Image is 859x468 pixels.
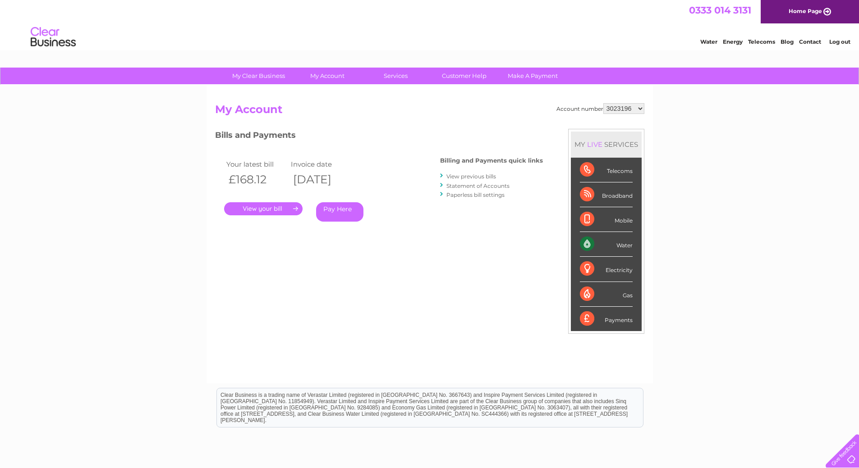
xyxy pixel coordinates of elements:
[446,182,510,189] a: Statement of Accounts
[224,202,303,215] a: .
[781,38,794,45] a: Blog
[571,132,642,157] div: MY SERVICES
[446,191,505,198] a: Paperless bill settings
[580,232,633,257] div: Water
[829,38,850,45] a: Log out
[580,307,633,331] div: Payments
[224,170,289,189] th: £168.12
[585,140,604,149] div: LIVE
[723,38,743,45] a: Energy
[556,103,644,114] div: Account number
[496,68,570,84] a: Make A Payment
[580,207,633,232] div: Mobile
[289,170,354,189] th: [DATE]
[217,5,643,44] div: Clear Business is a trading name of Verastar Limited (registered in [GEOGRAPHIC_DATA] No. 3667643...
[215,129,543,145] h3: Bills and Payments
[215,103,644,120] h2: My Account
[221,68,296,84] a: My Clear Business
[799,38,821,45] a: Contact
[689,5,751,16] a: 0333 014 3131
[580,257,633,282] div: Electricity
[289,158,354,170] td: Invoice date
[580,158,633,182] div: Telecoms
[290,68,364,84] a: My Account
[224,158,289,170] td: Your latest bill
[316,202,363,222] a: Pay Here
[748,38,775,45] a: Telecoms
[30,23,76,51] img: logo.png
[440,157,543,164] h4: Billing and Payments quick links
[427,68,501,84] a: Customer Help
[446,173,496,180] a: View previous bills
[700,38,717,45] a: Water
[580,282,633,307] div: Gas
[358,68,433,84] a: Services
[580,182,633,207] div: Broadband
